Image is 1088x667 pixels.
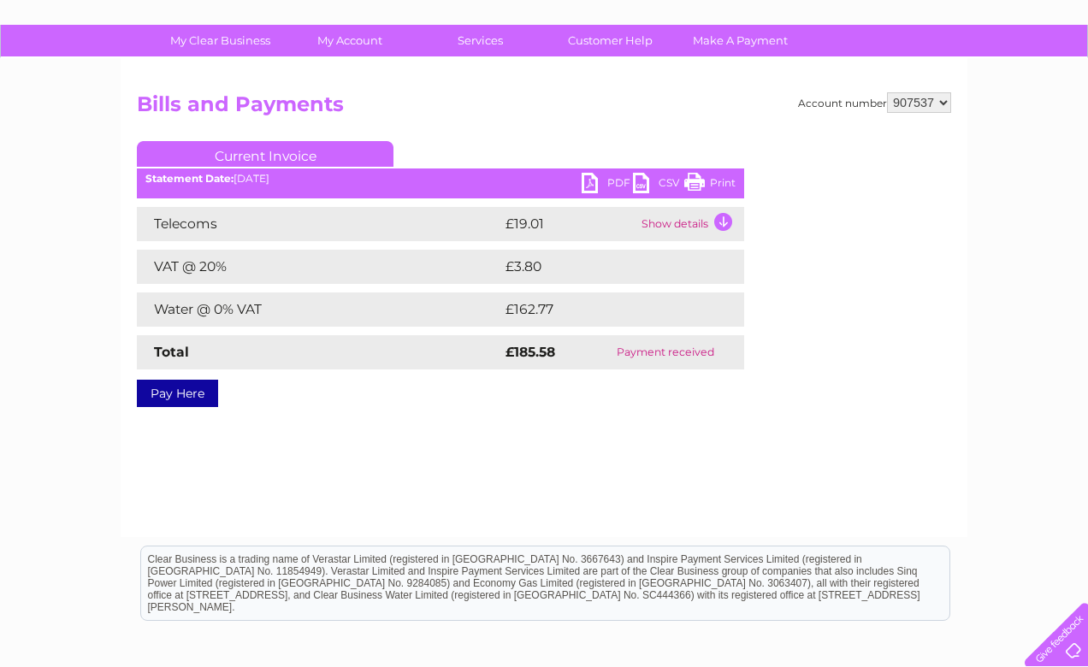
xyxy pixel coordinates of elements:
a: Current Invoice [137,141,393,167]
a: My Account [280,25,421,56]
a: Log out [1032,73,1072,86]
a: 0333 014 3131 [766,9,884,30]
a: Services [410,25,551,56]
a: Print [684,173,736,198]
td: Show details [637,207,744,241]
img: logo.png [38,44,126,97]
b: Statement Date: [145,172,234,185]
td: Telecoms [137,207,501,241]
td: £19.01 [501,207,637,241]
div: [DATE] [137,173,744,185]
td: £162.77 [501,292,713,327]
a: Pay Here [137,380,218,407]
a: Customer Help [540,25,681,56]
div: Clear Business is a trading name of Verastar Limited (registered in [GEOGRAPHIC_DATA] No. 3667643... [141,9,949,83]
td: £3.80 [501,250,705,284]
td: VAT @ 20% [137,250,501,284]
a: CSV [633,173,684,198]
a: My Clear Business [150,25,291,56]
td: Water @ 0% VAT [137,292,501,327]
a: Water [787,73,819,86]
div: Account number [798,92,951,113]
a: Energy [830,73,867,86]
a: Make A Payment [670,25,811,56]
a: Contact [974,73,1016,86]
td: Payment received [588,335,744,369]
strong: £185.58 [506,344,555,360]
a: Telecoms [878,73,929,86]
a: Blog [939,73,964,86]
h2: Bills and Payments [137,92,951,125]
a: PDF [582,173,633,198]
strong: Total [154,344,189,360]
